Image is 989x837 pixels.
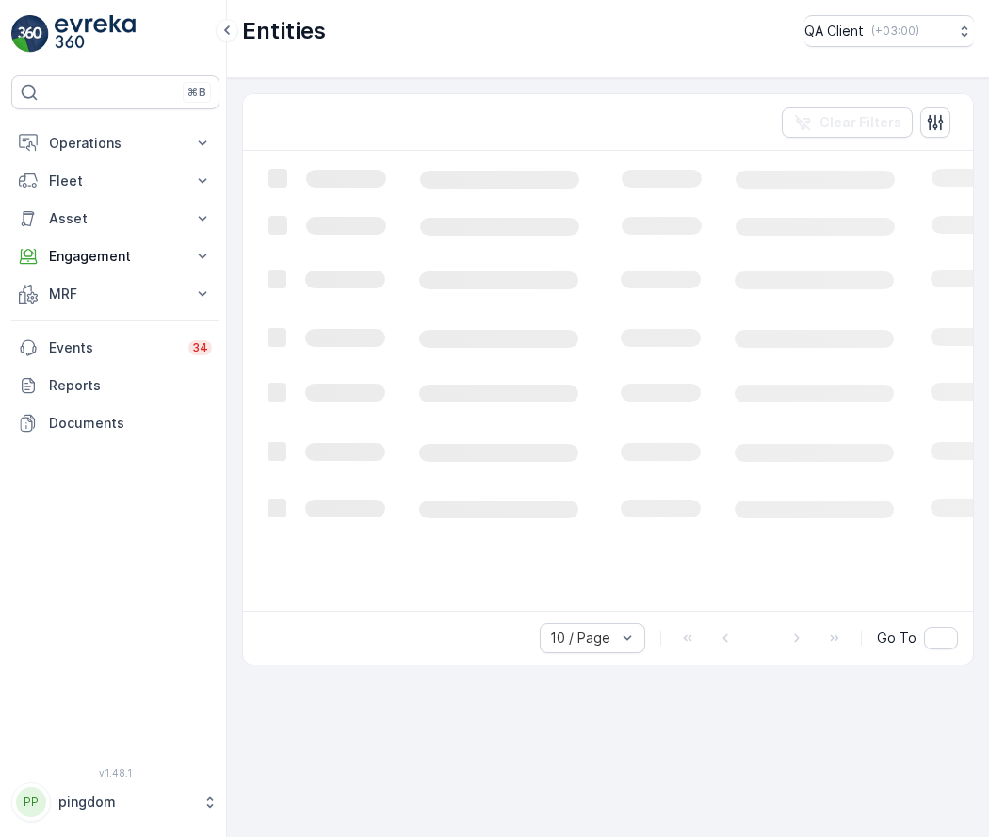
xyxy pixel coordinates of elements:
a: Events34 [11,329,219,367]
p: Reports [49,376,212,395]
button: Operations [11,124,219,162]
p: Entities [242,16,326,46]
p: Fleet [49,172,182,190]
button: Engagement [11,238,219,275]
button: QA Client(+03:00) [804,15,974,47]
a: Reports [11,367,219,404]
p: ⌘B [187,85,206,100]
p: ( +03:00 ) [871,24,919,39]
span: v 1.48.1 [11,767,219,779]
button: Fleet [11,162,219,200]
p: Documents [49,414,212,433]
p: Asset [49,209,182,228]
p: Engagement [49,247,182,266]
a: Documents [11,404,219,442]
p: MRF [49,285,182,304]
img: logo_light-DOdMpM7g.png [55,15,136,53]
button: MRF [11,275,219,313]
p: QA Client [804,22,864,41]
p: pingdom [58,793,193,812]
span: Go To [877,629,916,648]
p: Operations [49,134,182,153]
p: Clear Filters [819,113,901,132]
img: logo [11,15,49,53]
p: 34 [192,340,208,355]
p: Events [49,338,177,357]
button: Asset [11,200,219,238]
button: Clear Filters [782,107,913,138]
button: PPpingdom [11,782,219,822]
div: PP [16,787,46,817]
